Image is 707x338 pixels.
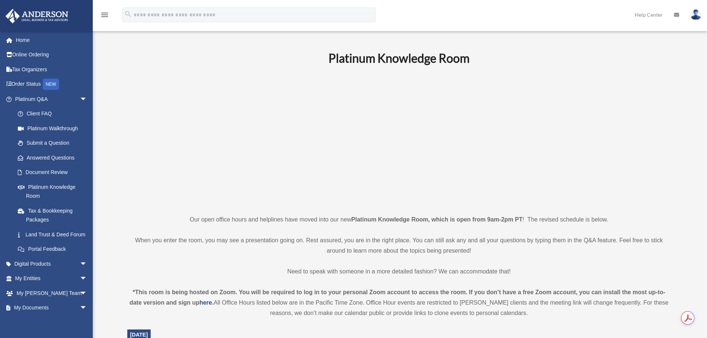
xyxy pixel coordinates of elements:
a: Tax & Bookkeeping Packages [10,203,98,227]
a: here [199,299,212,306]
iframe: 231110_Toby_KnowledgeRoom [288,75,510,201]
img: User Pic [690,9,701,20]
strong: Platinum Knowledge Room, which is open from 9am-2pm PT [351,216,523,223]
a: Portal Feedback [10,242,98,257]
a: Client FAQ [10,106,98,121]
span: arrow_drop_down [80,92,95,107]
span: [DATE] [130,332,148,338]
a: My [PERSON_NAME] Teamarrow_drop_down [5,286,98,301]
a: My Entitiesarrow_drop_down [5,271,98,286]
a: Order StatusNEW [5,77,98,92]
p: Our open office hours and helplines have moved into our new ! The revised schedule is below. [127,214,671,225]
strong: *This room is being hosted on Zoom. You will be required to log in to your personal Zoom account ... [130,289,665,306]
a: Document Review [10,165,98,180]
img: Anderson Advisors Platinum Portal [3,9,71,23]
strong: . [212,299,213,306]
a: Platinum Q&Aarrow_drop_down [5,92,98,106]
a: Online Ordering [5,47,98,62]
span: arrow_drop_down [80,256,95,272]
i: menu [100,10,109,19]
p: Need to speak with someone in a more detailed fashion? We can accommodate that! [127,266,671,277]
i: search [124,10,132,18]
span: arrow_drop_down [80,271,95,286]
div: NEW [43,79,59,90]
a: Digital Productsarrow_drop_down [5,256,98,271]
div: All Office Hours listed below are in the Pacific Time Zone. Office Hour events are restricted to ... [127,287,671,318]
p: When you enter the room, you may see a presentation going on. Rest assured, you are in the right ... [127,235,671,256]
a: Land Trust & Deed Forum [10,227,98,242]
a: My Documentsarrow_drop_down [5,301,98,315]
a: Submit a Question [10,136,98,151]
a: Tax Organizers [5,62,98,77]
a: Platinum Knowledge Room [10,180,95,203]
span: arrow_drop_down [80,301,95,316]
a: Home [5,33,98,47]
a: Platinum Walkthrough [10,121,98,136]
span: arrow_drop_down [80,286,95,301]
a: menu [100,13,109,19]
b: Platinum Knowledge Room [328,51,469,65]
a: Answered Questions [10,150,98,165]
